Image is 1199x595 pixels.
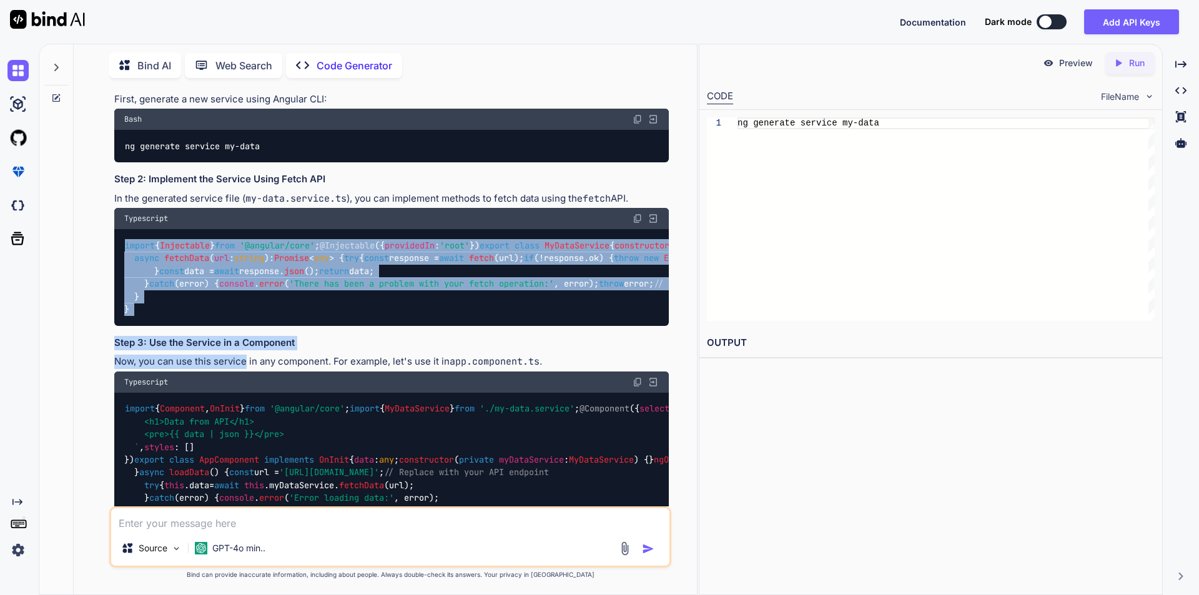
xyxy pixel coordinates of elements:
[599,278,624,290] span: throw
[618,541,632,556] img: attachment
[171,543,182,554] img: Pick Models
[399,454,454,465] span: constructor
[289,278,554,290] span: 'There has been a problem with your fetch operation:'
[7,539,29,561] img: settings
[583,192,611,205] code: fetch
[274,253,309,264] span: Promise
[1129,57,1145,69] p: Run
[210,403,240,415] span: OnInit
[114,192,669,206] p: In the generated service file ( ), you can implement methods to fetch data using the API.
[244,479,264,491] span: this
[569,454,634,465] span: MyDataService
[614,240,669,251] span: constructor
[245,192,347,205] code: my-data.service.ts
[589,253,599,264] span: ok
[469,253,494,264] span: fetch
[195,542,207,554] img: GPT-4o mini
[114,355,669,369] p: Now, you can use this service in any component. For example, let's use it in .
[215,240,235,251] span: from
[1144,91,1155,102] img: chevron down
[114,336,669,350] h3: Step 3: Use the Service in a Component
[214,253,229,264] span: url
[264,454,314,465] span: implements
[644,253,659,264] span: new
[319,265,349,277] span: return
[707,117,721,129] div: 1
[900,16,966,29] button: Documentation
[124,403,789,453] span: ` <h1>Data from API</h1> <pre>{{ data | json }}</pre> `
[199,454,259,465] span: AppComponent
[212,542,265,554] p: GPT-4o min..
[219,492,254,503] span: console
[1059,57,1093,69] p: Preview
[459,454,634,465] span: :
[259,492,284,503] span: error
[124,114,142,124] span: Bash
[159,265,184,277] span: const
[284,265,304,277] span: json
[270,403,345,415] span: '@angular/core'
[648,213,659,224] img: Open in Browser
[664,253,689,264] span: Error
[633,377,643,387] img: copy
[580,403,629,415] span: @Component
[364,253,389,264] span: const
[439,253,464,264] span: await
[7,127,29,149] img: githubLight
[124,402,794,543] code: { , } ; { } ; ({ : , : , : [] }) { : ; ( ) {} ( ) { . (); } ( ) { url = ; { . = . . (url); } (err...
[654,454,694,465] span: ngOnInit
[633,214,643,224] img: copy
[144,479,159,491] span: try
[160,403,205,415] span: Component
[164,479,184,491] span: this
[245,403,265,415] span: from
[124,377,168,387] span: Typescript
[319,454,349,465] span: OnInit
[455,403,475,415] span: from
[614,253,639,264] span: throw
[654,278,859,290] span: // Rethrow the error for further handling
[354,454,374,465] span: data
[139,467,164,478] span: async
[339,479,384,491] span: fetchData
[459,454,494,465] span: private
[524,253,534,264] span: if
[384,467,549,478] span: // Replace with your API endpoint
[215,58,272,73] p: Web Search
[738,118,879,128] span: ng generate service my-data
[314,253,329,264] span: any
[149,492,174,503] span: catch
[279,467,379,478] span: '[URL][DOMAIN_NAME]'
[124,214,168,224] span: Typescript
[269,479,334,491] span: myDataService
[214,265,239,277] span: await
[114,92,669,107] p: First, generate a new service using Angular CLI:
[707,89,733,104] div: CODE
[139,542,167,554] p: Source
[900,17,966,27] span: Documentation
[219,278,254,290] span: console
[134,454,164,465] span: export
[289,492,394,503] span: 'Error loading data:'
[7,94,29,115] img: ai-studio
[125,403,155,415] span: import
[169,454,194,465] span: class
[7,161,29,182] img: premium
[124,140,261,153] code: ng generate service my-data
[639,403,679,415] span: selector
[1043,57,1054,69] img: preview
[440,240,470,251] span: 'root'
[320,240,375,251] span: @Injectable
[385,403,450,415] span: MyDataService
[149,278,174,290] span: catch
[259,278,284,290] span: error
[164,253,209,264] span: fetchData
[379,454,394,465] span: any
[214,479,239,491] span: await
[7,195,29,216] img: darkCloudIdeIcon
[160,240,210,251] span: Injectable
[545,240,609,251] span: MyDataService
[699,328,1162,358] h2: OUTPUT
[480,403,575,415] span: './my-data.service'
[125,240,155,251] span: import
